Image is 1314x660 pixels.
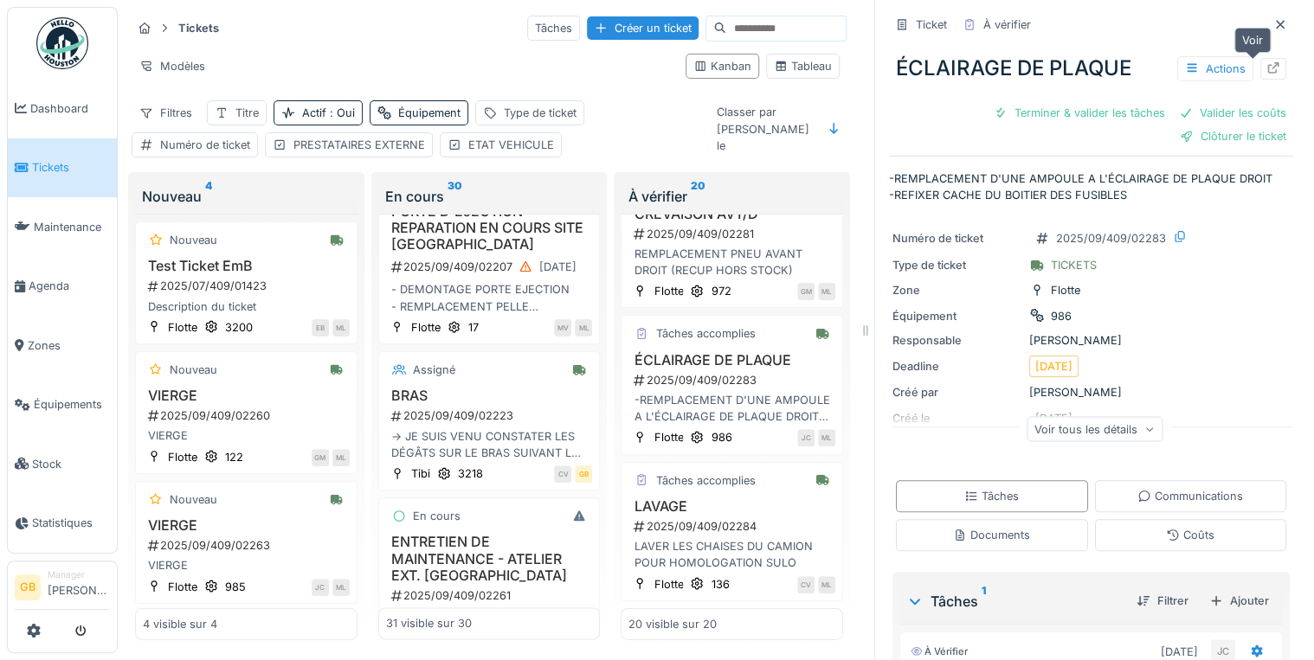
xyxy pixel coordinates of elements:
[1051,308,1072,324] div: 986
[554,465,571,483] div: CV
[8,316,117,375] a: Zones
[1172,101,1293,125] div: Valider les coûts
[168,449,197,465] div: Flotte
[1166,527,1214,543] div: Coûts
[628,206,835,222] h3: CREVAISON AVT/D
[709,99,817,158] div: Classer par [PERSON_NAME] le
[32,159,110,176] span: Tickets
[892,384,1022,400] div: Créé par
[386,203,593,253] h3: PORTE D'EJECTION - REPARATION EN COURS SITE [GEOGRAPHIC_DATA]
[1051,282,1080,298] div: Flotte
[385,186,594,207] div: En cours
[628,498,835,515] h3: LAVAGE
[8,197,117,257] a: Maintenance
[1202,589,1276,612] div: Ajouter
[504,105,576,121] div: Type de ticket
[818,576,835,593] div: ML
[8,494,117,554] a: Statistiques
[8,434,117,494] a: Stock
[655,325,755,342] div: Tâches accomplies
[892,332,1290,349] div: [PERSON_NAME]
[398,105,461,121] div: Équipement
[36,17,88,69] img: Badge_color-CXgf-gQk.svg
[632,372,835,388] div: 2025/09/409/02283
[1056,230,1166,247] div: 2025/09/409/02283
[170,232,217,248] div: Nouveau
[690,186,705,207] sup: 20
[168,319,197,336] div: Flotte
[225,319,253,336] div: 3200
[390,256,593,278] div: 2025/09/409/02207
[386,616,472,632] div: 31 visible sur 30
[8,257,117,317] a: Agenda
[34,396,110,413] span: Équipements
[1234,28,1271,53] div: Voir
[655,472,755,489] div: Tâches accomplies
[171,20,226,36] strong: Tickets
[818,283,835,300] div: ML
[906,591,1123,612] div: Tâches
[146,278,350,294] div: 2025/07/409/01423
[964,488,1019,504] div: Tâches
[797,429,815,446] div: JC
[143,557,350,573] div: VIERGE
[28,337,110,354] span: Zones
[632,226,835,242] div: 2025/09/409/02281
[693,58,751,74] div: Kanban
[468,319,479,336] div: 17
[312,579,329,596] div: JC
[654,576,683,593] div: Flotte
[132,54,213,79] div: Modèles
[235,105,259,121] div: Titre
[628,186,836,207] div: À vérifier
[170,491,217,508] div: Nouveau
[386,534,593,584] h3: ENTRETIEN DE MAINTENANCE - ATELIER EXT. [GEOGRAPHIC_DATA]
[628,538,835,571] div: LAVER LES CHAISES DU CAMION POUR HOMOLOGATION SULO
[892,230,1022,247] div: Numéro de ticket
[797,283,815,300] div: GM
[468,137,554,153] div: ETAT VEHICULE
[916,16,947,33] div: Ticket
[8,79,117,138] a: Dashboard
[892,308,1022,324] div: Équipement
[892,282,1022,298] div: Zone
[411,465,430,482] div: Tibi
[632,518,835,535] div: 2025/09/409/02284
[386,388,593,404] h3: BRAS
[1173,125,1293,148] div: Clôturer le ticket
[302,105,355,121] div: Actif
[411,319,441,336] div: Flotte
[892,257,1022,273] div: Type de ticket
[132,100,200,125] div: Filtres
[332,319,350,336] div: ML
[32,515,110,531] span: Statistiques
[892,358,1022,375] div: Deadline
[628,352,835,368] h3: ÉCLAIRAGE DE PLAQUE
[774,58,832,74] div: Tableau
[889,170,1293,203] p: -REMPLACEMENT D'UNE AMPOULE A L'ÉCLAIRAGE DE PLAQUE DROIT -REFIXER CACHE DU BOITIER DES FUSIBLES
[160,137,250,153] div: Numéro de ticket
[628,616,717,632] div: 20 visible sur 20
[48,568,110,581] div: Manager
[797,576,815,593] div: CV
[554,319,571,336] div: MV
[143,298,350,315] div: Description du ticket
[628,392,835,425] div: -REMPLACEMENT D'UNE AMPOULE A L'ÉCLAIRAGE DE PLAQUE DROIT -REFIXER CACHE DU BOITIER DES FUSIBLES
[146,407,350,424] div: 2025/09/409/02260
[911,644,968,659] div: À vérifier
[48,568,110,606] li: [PERSON_NAME]
[29,278,110,294] span: Agenda
[225,449,243,465] div: 122
[143,427,350,444] div: VIERGE
[818,429,835,446] div: ML
[654,429,683,445] div: Flotte
[1137,488,1243,504] div: Communications
[146,537,350,554] div: 2025/09/409/02263
[1035,358,1072,375] div: [DATE]
[983,16,1031,33] div: À vérifier
[575,319,592,336] div: ML
[386,281,593,314] div: - DEMONTAGE PORTE EJECTION - REMPLACEMENT PELLE - DEMONTAGE DE LA CONTRE TOLE - RENFORT DE LA BÉN...
[711,576,729,593] div: 136
[527,16,580,41] div: Tâches
[628,246,835,279] div: REMPLACEMENT PNEU AVANT DROIT (RECUP HORS STOCK)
